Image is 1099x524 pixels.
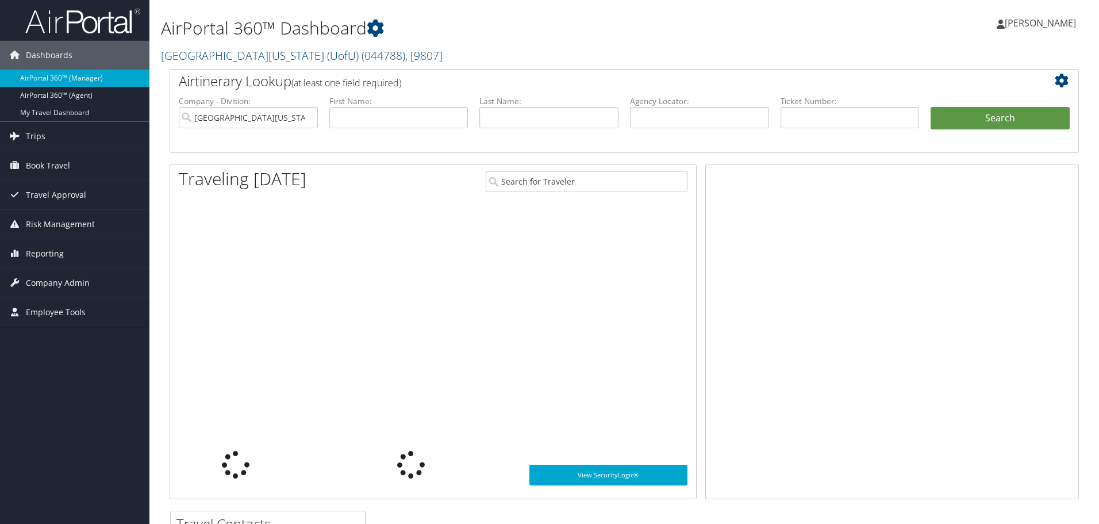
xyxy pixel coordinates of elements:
label: Ticket Number: [781,95,920,107]
label: Agency Locator: [630,95,769,107]
span: (at least one field required) [291,77,401,89]
label: Company - Division: [179,95,318,107]
span: Reporting [26,239,64,268]
input: Search for Traveler [486,171,687,192]
a: [GEOGRAPHIC_DATA][US_STATE] (UofU) [161,48,443,63]
a: View SecurityLogic® [529,465,687,485]
span: ( 044788 ) [362,48,405,63]
span: Travel Approval [26,181,86,209]
label: Last Name: [479,95,618,107]
label: First Name: [329,95,468,107]
span: Company Admin [26,269,90,297]
span: Dashboards [26,41,72,70]
span: Trips [26,122,45,151]
h2: Airtinerary Lookup [179,71,994,91]
span: [PERSON_NAME] [1005,17,1076,29]
a: [PERSON_NAME] [997,6,1088,40]
span: , [ 9807 ] [405,48,443,63]
h1: Traveling [DATE] [179,167,306,191]
span: Book Travel [26,151,70,180]
span: Employee Tools [26,298,86,327]
h1: AirPortal 360™ Dashboard [161,16,779,40]
img: airportal-logo.png [25,7,140,35]
span: Risk Management [26,210,95,239]
button: Search [931,107,1070,130]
